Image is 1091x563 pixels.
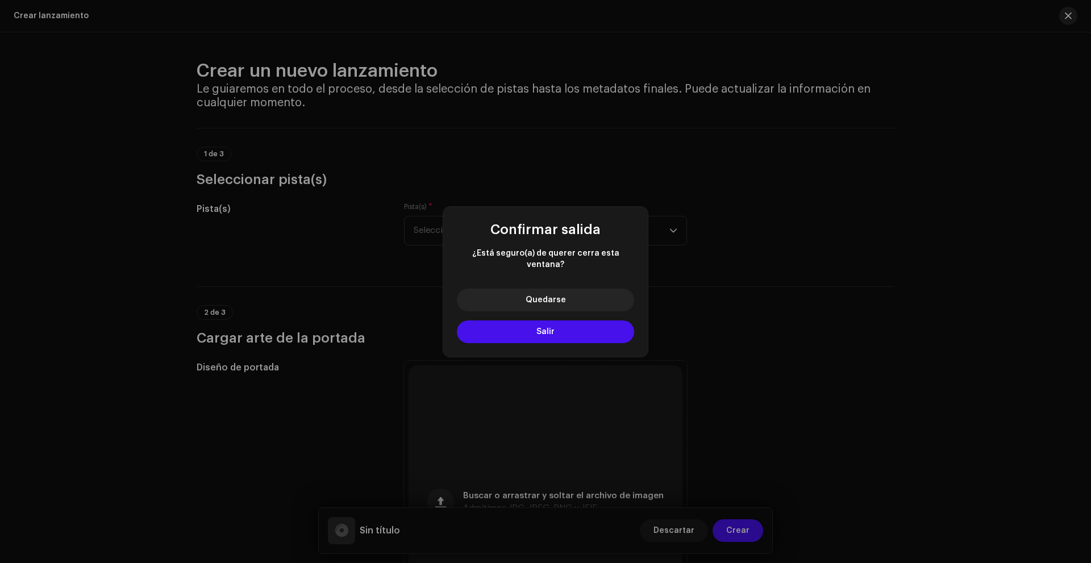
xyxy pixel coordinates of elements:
[457,248,634,270] span: ¿Está seguro(a) de querer cerra esta ventana?
[536,328,555,336] span: Salir
[490,223,601,236] span: Confirmar salida
[526,296,566,304] span: Quedarse
[457,289,634,311] button: Quedarse
[457,320,634,343] button: Salir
